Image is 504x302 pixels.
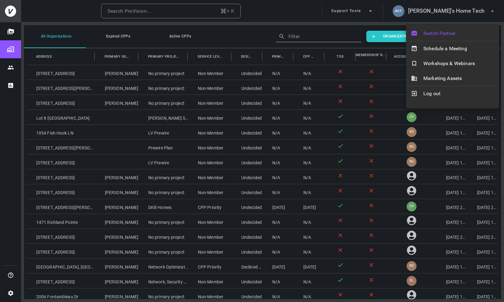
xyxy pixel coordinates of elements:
[423,75,494,82] span: Marketing Assets
[406,56,499,71] div: Workshops & Webinars
[406,26,499,41] div: Switch Partner
[423,90,494,97] span: Log out
[406,41,499,56] div: Schedule a Meeting
[406,71,499,86] div: Marketing Assets
[423,30,494,37] span: Switch Partner
[423,45,494,52] span: Schedule a Meeting
[423,60,494,67] span: Workshops & Webinars
[406,86,499,101] div: Log out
